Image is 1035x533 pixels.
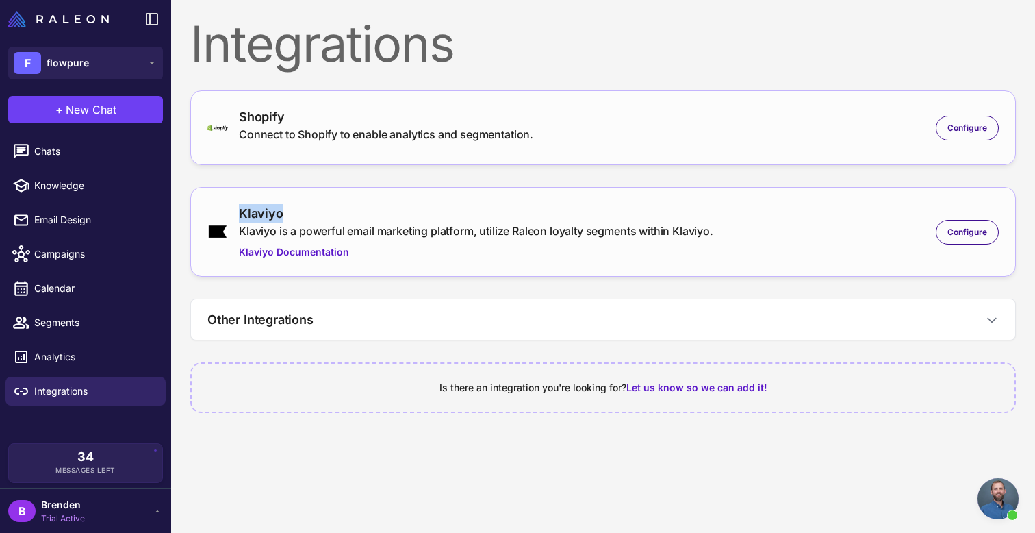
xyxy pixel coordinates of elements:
[34,178,155,193] span: Knowledge
[239,245,713,260] a: Klaviyo Documentation
[5,274,166,303] a: Calendar
[208,380,998,395] div: Is there an integration you're looking for?
[34,315,155,330] span: Segments
[55,465,116,475] span: Messages Left
[8,47,163,79] button: Fflowpure
[34,212,155,227] span: Email Design
[239,204,713,223] div: Klaviyo
[5,171,166,200] a: Knowledge
[5,308,166,337] a: Segments
[239,126,533,142] div: Connect to Shopify to enable analytics and segmentation.
[34,247,155,262] span: Campaigns
[8,96,163,123] button: +New Chat
[5,343,166,371] a: Analytics
[947,122,987,134] span: Configure
[239,108,533,126] div: Shopify
[626,382,767,393] span: Let us know so we can add it!
[191,299,1015,340] button: Other Integrations
[34,144,155,159] span: Chats
[5,206,166,234] a: Email Design
[190,19,1016,69] div: Integrations
[41,512,85,525] span: Trial Active
[207,224,228,239] img: klaviyo.png
[207,310,314,329] h3: Other Integrations
[239,223,713,239] div: Klaviyo is a powerful email marketing platform, utilize Raleon loyalty segments within Klaviyo.
[207,125,228,131] img: shopify-logo-primary-logo-456baa801ee66a0a435671082365958316831c9960c480451dd0330bcdae304f.svg
[55,101,63,118] span: +
[8,11,114,27] a: Raleon Logo
[34,384,155,399] span: Integrations
[977,478,1019,519] a: Open chat
[8,11,109,27] img: Raleon Logo
[47,55,89,71] span: flowpure
[41,497,85,512] span: Brenden
[66,101,116,118] span: New Chat
[5,377,166,406] a: Integrations
[14,52,41,74] div: F
[77,451,94,463] span: 34
[8,500,36,522] div: B
[5,137,166,166] a: Chats
[947,226,987,238] span: Configure
[34,349,155,364] span: Analytics
[5,240,166,269] a: Campaigns
[34,281,155,296] span: Calendar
